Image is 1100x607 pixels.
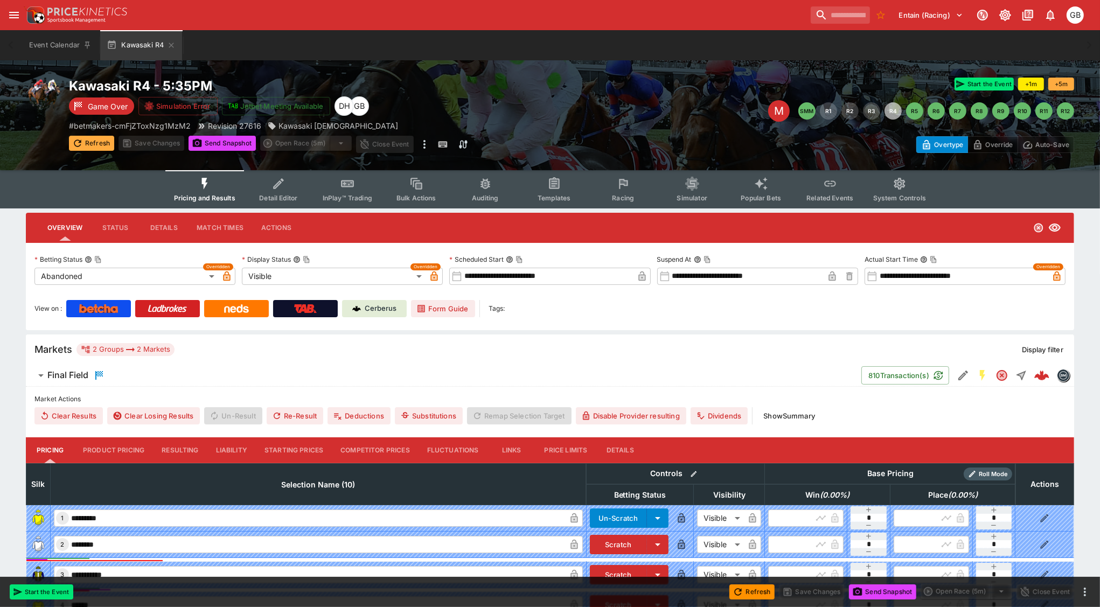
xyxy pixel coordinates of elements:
[222,97,331,115] button: Jetbet Meeting Available
[396,194,436,202] span: Bulk Actions
[34,300,62,317] label: View on :
[411,300,475,317] a: Form Guide
[930,256,937,263] button: Copy To Clipboard
[948,489,978,501] em: ( 0.00 %)
[352,304,361,313] img: Cerberus
[294,304,317,313] img: TabNZ
[934,139,963,150] p: Overtype
[328,407,391,424] button: Deductions
[885,102,902,120] button: R4
[612,194,634,202] span: Racing
[165,170,935,208] div: Event type filters
[506,256,513,263] button: Scheduled StartCopy To Clipboard
[204,407,262,424] span: Un-Result
[1048,78,1074,90] button: +5m
[768,100,790,122] div: Edit Meeting
[228,101,239,111] img: jetbet-logo.svg
[332,437,419,463] button: Competitor Prices
[921,584,1012,599] div: split button
[967,136,1018,153] button: Override
[140,215,188,241] button: Details
[1012,366,1031,385] button: Straight
[365,303,397,314] p: Cerberus
[26,463,51,505] th: Silk
[704,256,711,263] button: Copy To Clipboard
[88,101,128,112] p: Game Over
[1031,365,1053,386] a: 68a91722-82e6-409e-aa2f-5077109a6feb
[741,194,781,202] span: Popular Bets
[1067,6,1084,24] div: Gary Brigginshaw
[10,584,73,599] button: Start the Event
[188,215,252,241] button: Match Times
[335,96,354,116] div: David Howard
[138,97,218,115] button: Simulation Error
[30,536,47,553] img: runner 2
[1018,136,1074,153] button: Auto-Save
[586,463,765,484] th: Controls
[303,256,310,263] button: Copy To Clipboard
[74,437,153,463] button: Product Pricing
[81,343,170,356] div: 2 Groups 2 Markets
[865,255,918,264] p: Actual Start Time
[34,391,1066,407] label: Market Actions
[920,256,928,263] button: Actual Start TimeCopy To Clipboard
[992,366,1012,385] button: Abandoned
[107,407,200,424] button: Clear Losing Results
[964,468,1012,480] div: Show/hide Price Roll mode configuration.
[576,407,686,424] button: Disable Provider resulting
[47,369,88,381] h6: Final Field
[1018,5,1038,25] button: Documentation
[657,255,692,264] p: Suspend At
[69,136,114,151] button: Refresh
[916,489,990,501] span: Place(0.00%)
[1034,368,1049,383] img: logo-cerberus--red.svg
[91,215,140,241] button: Status
[691,407,748,424] button: Dividends
[1015,341,1070,358] button: Display filter
[472,194,498,202] span: Auditing
[849,584,916,599] button: Send Snapshot
[928,102,945,120] button: R6
[1034,368,1049,383] div: 68a91722-82e6-409e-aa2f-5077109a6feb
[148,304,187,313] img: Ladbrokes
[916,136,1074,153] div: Start From
[256,437,332,463] button: Starting Prices
[1063,3,1087,27] button: Gary Brigginshaw
[489,300,505,317] label: Tags:
[697,566,744,583] div: Visible
[4,5,24,25] button: open drawer
[449,255,504,264] p: Scheduled Start
[893,6,970,24] button: Select Tenant
[34,343,72,355] h5: Markets
[189,136,256,151] button: Send Snapshot
[24,4,45,26] img: PriceKinetics Logo
[39,215,91,241] button: Overview
[30,510,47,527] img: runner 1
[798,102,1074,120] nav: pagination navigation
[34,268,218,285] div: Abandoned
[94,256,102,263] button: Copy To Clipboard
[906,102,923,120] button: R5
[267,407,323,424] button: Re-Result
[873,194,926,202] span: System Controls
[69,120,191,131] p: Copy To Clipboard
[1015,463,1074,505] th: Actions
[1014,102,1031,120] button: R10
[697,510,744,527] div: Visible
[841,102,859,120] button: R2
[916,136,968,153] button: Overtype
[1057,102,1074,120] button: R12
[268,120,398,131] div: Kawasaki 2Yo
[1035,139,1069,150] p: Auto-Save
[30,566,47,583] img: runner 3
[23,30,98,60] button: Event Calendar
[820,489,850,501] em: ( 0.00 %)
[955,78,1014,90] button: Start the Event
[863,467,918,480] div: Base Pricing
[34,407,103,424] button: Clear Results
[414,263,437,270] span: Overridden
[949,102,966,120] button: R7
[259,194,297,202] span: Detail Editor
[207,437,256,463] button: Liability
